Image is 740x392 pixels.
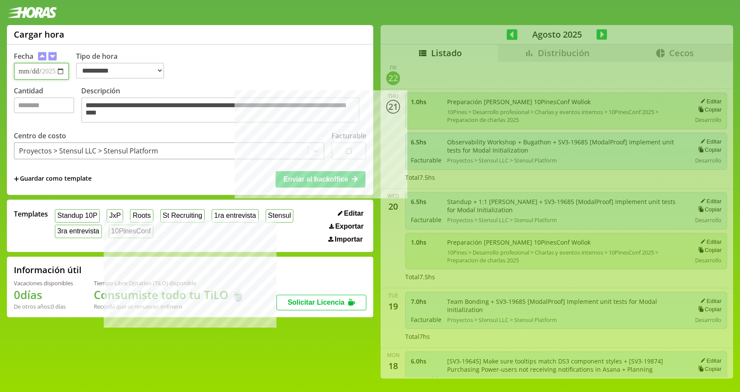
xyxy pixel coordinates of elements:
div: Vacaciones disponibles [14,279,73,287]
b: Enero [167,303,182,310]
span: Importar [335,236,363,243]
button: Solicitar Licencia [276,295,366,310]
span: +Guardar como template [14,174,92,184]
span: Templates [14,209,48,219]
label: Descripción [81,86,366,125]
button: Enviar al backoffice [276,171,365,188]
h2: Información útil [14,264,82,276]
button: 10PinesConf [109,225,153,238]
h1: Consumiste todo tu TiLO 🍵 [94,287,245,303]
label: Tipo de hora [76,51,171,80]
span: + [14,174,19,184]
div: Recordá que se renuevan en [94,303,245,310]
button: Standup 10P [55,209,100,223]
input: Cantidad [14,97,74,113]
textarea: Descripción [81,97,359,123]
button: JxP [107,209,123,223]
label: Fecha [14,51,33,61]
button: Roots [130,209,153,223]
span: Enviar al backoffice [283,175,348,183]
button: Exportar [327,222,366,231]
button: Editar [335,209,366,218]
label: Cantidad [14,86,81,125]
span: Editar [344,210,363,217]
select: Tipo de hora [76,63,164,79]
label: Centro de costo [14,131,66,140]
div: Proyectos > Stensul LLC > Stensul Platform [19,146,158,156]
span: Solicitar Licencia [288,299,345,306]
h1: 0 días [14,287,73,303]
div: De otros años: 0 días [14,303,73,310]
button: 3ra entrevista [55,225,102,238]
div: Tiempo Libre Optativo (TiLO) disponible [94,279,245,287]
h1: Cargar hora [14,29,64,40]
button: 1ra entrevista [212,209,259,223]
span: Exportar [335,223,364,230]
button: Stensul [266,209,294,223]
button: St Recruiting [160,209,205,223]
img: logotipo [7,7,57,18]
label: Facturable [331,131,366,140]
